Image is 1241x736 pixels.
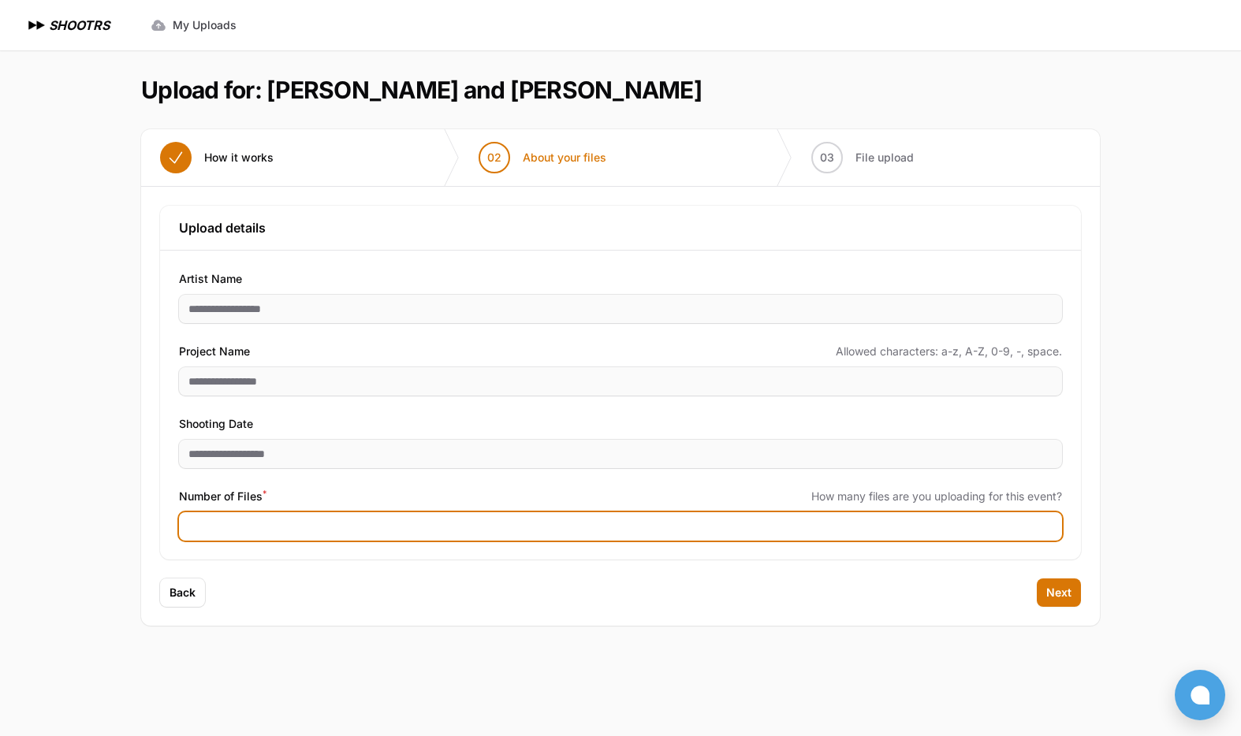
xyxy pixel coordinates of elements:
span: Number of Files [179,487,266,506]
span: 03 [820,150,834,165]
span: Next [1046,585,1071,600]
span: Artist Name [179,269,242,288]
button: How it works [141,129,293,186]
a: SHOOTRS SHOOTRS [25,16,110,35]
span: Allowed characters: a-z, A-Z, 0-9, -, space. [836,344,1062,359]
span: Shooting Date [179,414,253,433]
span: How many files are you uploading for this event? [811,489,1062,504]
img: SHOOTRS [25,16,49,35]
span: Back [170,585,196,600]
button: Next [1037,578,1081,607]
span: About your files [523,150,606,165]
button: 02 About your files [460,129,625,186]
h1: SHOOTRS [49,16,110,35]
h3: Upload details [179,218,1062,237]
span: How it works [204,150,274,165]
h1: Upload for: [PERSON_NAME] and [PERSON_NAME] [141,76,702,104]
span: 02 [487,150,501,165]
span: My Uploads [173,17,237,33]
span: File upload [855,150,914,165]
button: Open chat window [1175,670,1225,720]
button: 03 File upload [792,129,933,186]
button: Back [160,578,205,607]
a: My Uploads [141,11,246,39]
span: Project Name [179,342,250,361]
